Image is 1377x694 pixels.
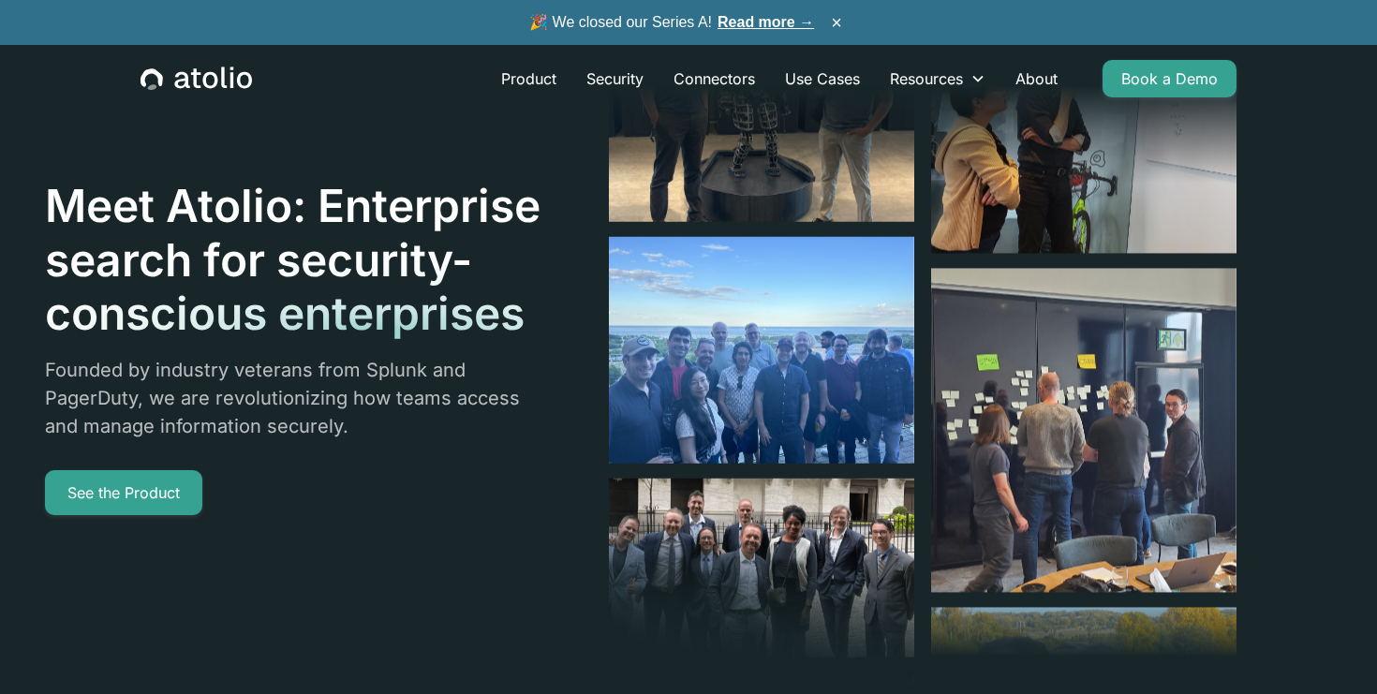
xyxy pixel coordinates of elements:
[1103,60,1236,97] a: Book a Demo
[890,67,963,90] div: Resources
[770,60,875,97] a: Use Cases
[825,12,848,33] button: ×
[609,237,914,464] img: image
[571,60,659,97] a: Security
[659,60,770,97] a: Connectors
[1000,60,1073,97] a: About
[486,60,571,97] a: Product
[875,60,1000,97] div: Resources
[529,11,814,34] span: 🎉 We closed our Series A!
[718,14,814,30] a: Read more →
[45,356,543,440] p: Founded by industry veterans from Splunk and PagerDuty, we are revolutionizing how teams access a...
[141,66,252,91] a: home
[931,268,1236,593] img: image
[45,179,543,341] h1: Meet Atolio: Enterprise search for security-conscious enterprises
[45,470,202,515] a: See the Product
